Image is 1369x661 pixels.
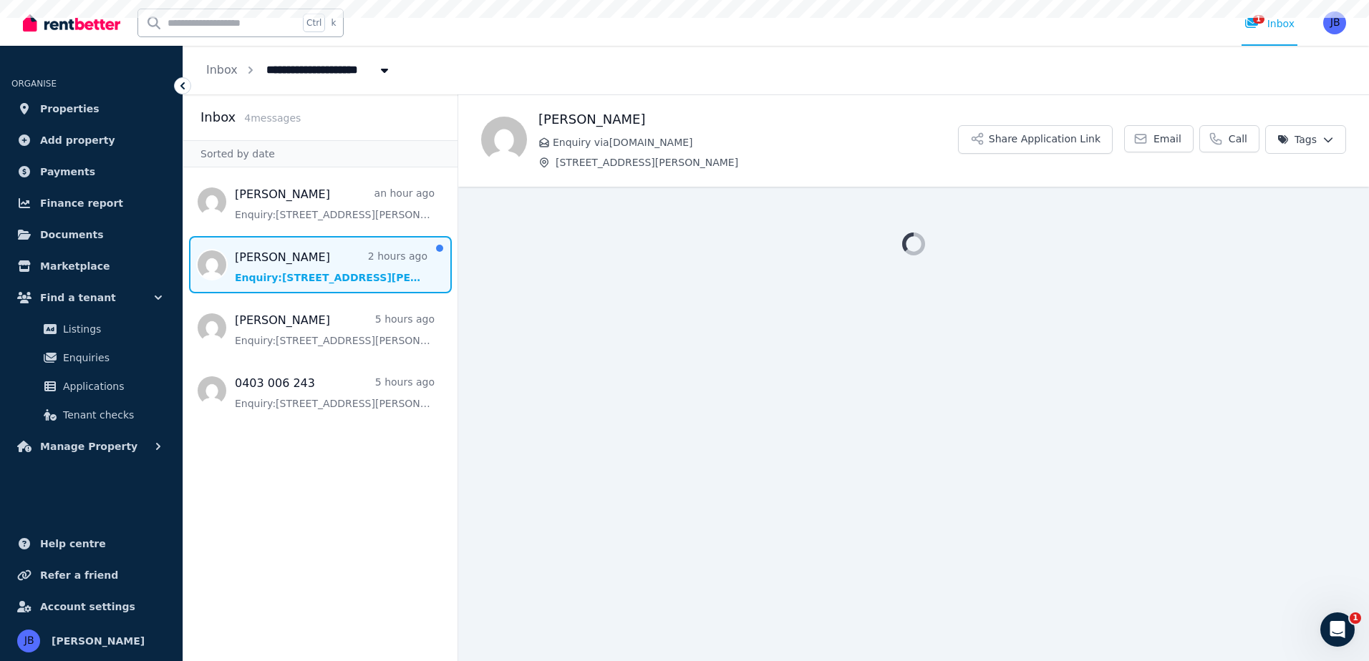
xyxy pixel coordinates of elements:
[40,163,95,180] span: Payments
[235,249,427,285] a: [PERSON_NAME]2 hours agoEnquiry:[STREET_ADDRESS][PERSON_NAME].
[11,220,171,249] a: Documents
[40,289,116,306] span: Find a tenant
[63,349,160,366] span: Enquiries
[11,157,171,186] a: Payments
[40,598,135,615] span: Account settings
[1277,132,1317,147] span: Tags
[1229,132,1247,146] span: Call
[63,320,160,338] span: Listings
[556,155,958,170] span: [STREET_ADDRESS][PERSON_NAME]
[331,17,336,29] span: k
[17,401,165,429] a: Tenant checks
[11,432,171,461] button: Manage Property
[235,312,435,348] a: [PERSON_NAME]5 hours agoEnquiry:[STREET_ADDRESS][PERSON_NAME].
[40,258,110,275] span: Marketplace
[1153,132,1181,146] span: Email
[1244,16,1295,31] div: Inbox
[481,117,527,162] img: Daniela Passerini
[40,195,123,212] span: Finance report
[1124,125,1194,152] a: Email
[63,406,160,423] span: Tenant checks
[1253,15,1264,24] span: 1
[11,189,171,217] a: Finance report
[11,252,171,280] a: Marketplace
[235,186,435,222] a: [PERSON_NAME]an hour agoEnquiry:[STREET_ADDRESS][PERSON_NAME].
[17,343,165,372] a: Enquiries
[11,283,171,312] button: Find a tenant
[1350,612,1361,624] span: 1
[183,167,458,425] nav: Message list
[11,561,171,589] a: Refer a friend
[11,126,171,155] a: Add property
[553,135,958,150] span: Enquiry via [DOMAIN_NAME]
[1199,125,1259,152] a: Call
[1265,125,1346,154] button: Tags
[538,109,958,129] h1: [PERSON_NAME]
[11,529,171,558] a: Help centre
[303,14,325,32] span: Ctrl
[1320,612,1355,647] iframe: Intercom live chat
[40,132,115,149] span: Add property
[23,12,120,34] img: RentBetter
[52,632,145,650] span: [PERSON_NAME]
[183,140,458,167] div: Sorted by date
[200,107,236,127] h2: Inbox
[11,592,171,621] a: Account settings
[183,46,415,94] nav: Breadcrumb
[63,378,160,395] span: Applications
[40,226,104,243] span: Documents
[244,112,301,124] span: 4 message s
[40,438,137,455] span: Manage Property
[17,315,165,343] a: Listings
[40,100,100,117] span: Properties
[206,63,238,77] a: Inbox
[40,535,106,552] span: Help centre
[11,94,171,123] a: Properties
[40,567,118,584] span: Refer a friend
[1323,11,1346,34] img: JACQUELINE BARRY
[11,79,57,89] span: ORGANISE
[17,630,40,652] img: JACQUELINE BARRY
[958,125,1113,154] button: Share Application Link
[235,375,435,411] a: 0403 006 2435 hours agoEnquiry:[STREET_ADDRESS][PERSON_NAME].
[17,372,165,401] a: Applications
